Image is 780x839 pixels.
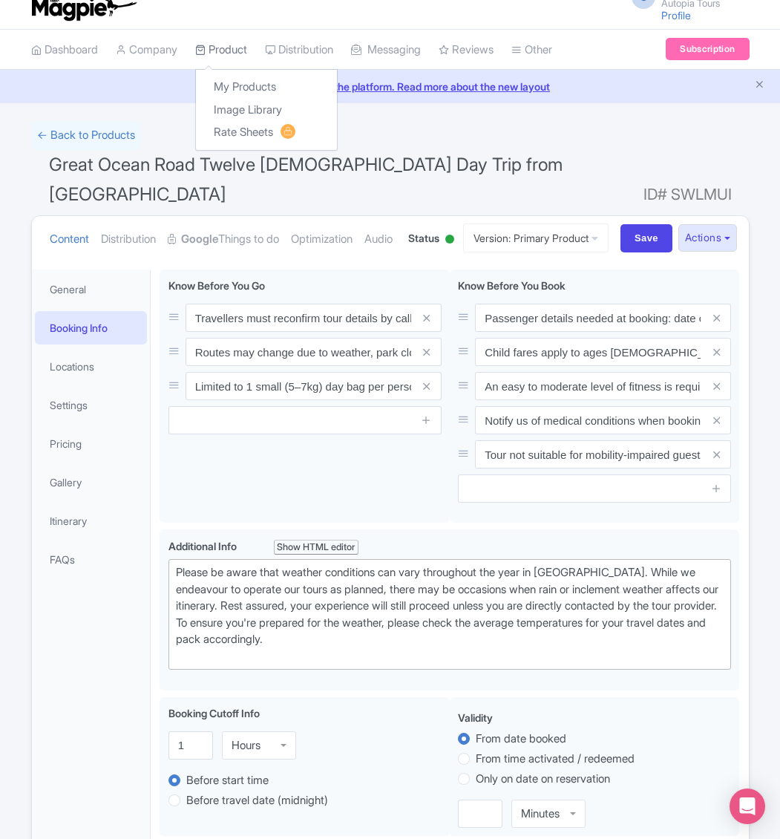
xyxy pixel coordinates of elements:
input: Save [620,224,672,252]
label: Before travel date (midnight) [186,792,328,809]
a: Image Library [196,99,337,122]
span: ID# SWLMUI [643,180,732,209]
div: Hours [232,739,260,752]
button: Actions [678,224,737,252]
a: Distribution [265,30,333,71]
a: Content [50,216,89,263]
a: Company [116,30,177,71]
a: Profile [661,9,691,22]
label: Before start time [186,772,269,789]
a: Settings [35,388,148,422]
a: Product [195,30,247,71]
div: Show HTML editor [274,540,359,555]
div: Please be aware that weather conditions can vary throughout the year in [GEOGRAPHIC_DATA]. While ... [176,564,724,665]
label: Booking Cutoff Info [168,705,260,721]
a: Gallery [35,466,148,499]
a: We made some updates to the platform. Read more about the new layout [9,79,771,94]
a: ← Back to Products [31,121,141,150]
label: From date booked [476,731,566,748]
a: Audio [364,216,393,263]
a: Distribution [101,216,156,263]
a: Reviews [439,30,494,71]
a: FAQs [35,543,148,576]
a: Messaging [351,30,421,71]
a: Booking Info [35,311,148,345]
a: Pricing [35,427,148,460]
a: Locations [35,350,148,383]
div: Active [442,229,457,252]
strong: Google [181,231,218,248]
a: My Products [196,76,337,99]
a: Other [511,30,552,71]
a: General [35,272,148,306]
span: Additional Info [168,540,237,552]
a: GoogleThings to do [168,216,279,263]
span: Great Ocean Road Twelve [DEMOGRAPHIC_DATA] Day Trip from [GEOGRAPHIC_DATA] [49,154,563,205]
div: Minutes [521,807,560,820]
a: Itinerary [35,504,148,538]
label: From time activated / redeemed [476,751,635,768]
a: Version: Primary Product [463,223,609,252]
button: Close announcement [754,77,765,94]
span: Status [408,230,439,246]
a: Rate Sheets [196,121,337,144]
span: Validity [458,711,493,724]
span: Know Before You Book [458,279,566,292]
a: Dashboard [31,30,98,71]
span: Know Before You Go [168,279,265,292]
div: Open Intercom Messenger [730,789,765,824]
a: Optimization [291,216,353,263]
a: Subscription [666,38,749,60]
label: Only on date on reservation [476,771,610,788]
